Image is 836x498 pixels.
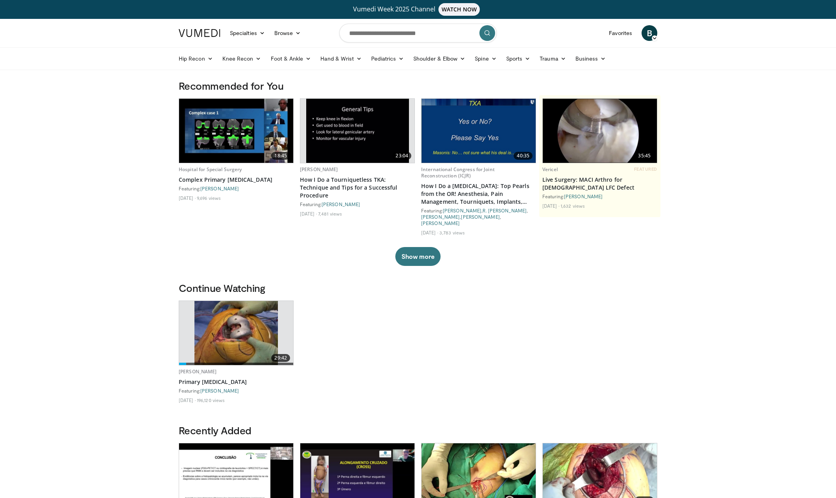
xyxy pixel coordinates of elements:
[421,229,438,236] li: [DATE]
[179,99,293,163] img: e4f1a5b7-268b-4559-afc9-fa94e76e0451.620x360_q85_upscale.jpg
[179,282,657,294] h3: Continue Watching
[470,51,501,66] a: Spine
[438,3,480,16] span: WATCH NOW
[564,194,603,199] a: [PERSON_NAME]
[571,51,611,66] a: Business
[271,354,290,362] span: 29:42
[560,203,585,209] li: 1,632 views
[604,25,637,41] a: Favorites
[542,176,657,192] a: Live Surgery: MACI Arthro for [DEMOGRAPHIC_DATA] LFC Defect
[300,201,415,207] div: Featuring:
[270,25,306,41] a: Browse
[421,182,536,206] a: How I Do a [MEDICAL_DATA]: Top Pearls from the OR! Anesthesia, Pain Management, Tourniquets, Impl...
[421,166,495,179] a: International Congress for Joint Reconstruction (ICJR)
[200,388,239,393] a: [PERSON_NAME]
[318,210,342,217] li: 7,481 views
[300,176,415,199] a: How I Do a Tourniquetless TKA: Technique and Tips for a Successful Procedure
[395,247,440,266] button: Show more
[179,176,294,184] a: Complex Primary [MEDICAL_DATA]
[543,99,657,163] a: 35:45
[322,201,360,207] a: [PERSON_NAME]
[300,210,317,217] li: [DATE]
[271,152,290,160] span: 18:45
[174,51,218,66] a: Hip Recon
[179,29,220,37] img: VuMedi Logo
[535,51,571,66] a: Trauma
[635,152,654,160] span: 35:45
[179,185,294,192] div: Featuring:
[179,397,196,403] li: [DATE]
[443,208,481,213] a: [PERSON_NAME]
[542,166,558,173] a: Vericel
[542,193,657,199] div: Featuring:
[179,99,293,163] a: 18:45
[194,301,278,365] img: 297061_3.png.620x360_q85_upscale.jpg
[179,368,217,375] a: [PERSON_NAME]
[197,195,221,201] li: 9,696 views
[218,51,266,66] a: Knee Recon
[421,214,460,219] a: [PERSON_NAME]
[316,51,366,66] a: Hand & Wrist
[179,166,242,173] a: Hospital for Special Surgery
[461,214,499,219] a: [PERSON_NAME]
[439,229,465,236] li: 3,783 views
[392,152,411,160] span: 23:04
[514,152,533,160] span: 40:35
[366,51,409,66] a: Pediatrics
[483,208,527,213] a: R. [PERSON_NAME]
[542,203,559,209] li: [DATE]
[501,51,535,66] a: Sports
[179,301,293,365] a: 29:42
[409,51,470,66] a: Shoulder & Elbow
[300,166,338,173] a: [PERSON_NAME]
[300,99,414,163] a: 23:04
[642,25,657,41] a: B
[179,79,657,92] h3: Recommended for You
[179,387,294,394] div: Featuring:
[421,207,536,226] div: Featuring: , , , ,
[179,424,657,437] h3: Recently Added
[634,166,657,172] span: FEATURED
[179,378,294,386] a: Primary [MEDICAL_DATA]
[422,99,536,163] img: d0f388d6-15b1-4200-b945-9905abf14f76.620x360_q85_upscale.jpg
[180,3,656,16] a: Vumedi Week 2025 ChannelWATCH NOW
[225,25,270,41] a: Specialties
[339,24,497,42] input: Search topics, interventions
[422,99,536,163] a: 40:35
[266,51,316,66] a: Foot & Ankle
[197,397,225,403] li: 196,120 views
[543,99,657,163] img: eb023345-1e2d-4374-a840-ddbc99f8c97c.620x360_q85_upscale.jpg
[200,186,239,191] a: [PERSON_NAME]
[421,220,460,226] a: [PERSON_NAME]
[179,195,196,201] li: [DATE]
[306,99,409,163] img: 072101e2-405d-4481-b21d-f9144b65ba3a.620x360_q85_upscale.jpg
